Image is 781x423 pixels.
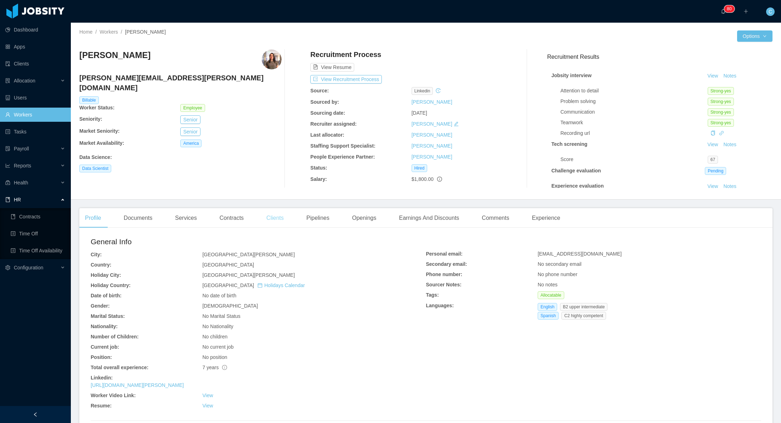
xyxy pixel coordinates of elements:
[14,163,31,168] span: Reports
[261,208,289,228] div: Clients
[538,291,564,299] span: Allocatable
[724,5,734,12] sup: 80
[560,98,708,105] div: Problem solving
[202,334,227,339] span: No children
[705,183,720,189] a: View
[202,282,305,288] span: [GEOGRAPHIC_DATA]
[310,88,329,93] b: Source:
[769,7,772,16] span: C
[426,261,467,267] b: Secondary email:
[310,121,357,127] b: Recruiter assigned:
[202,252,295,257] span: [GEOGRAPHIC_DATA][PERSON_NAME]
[412,110,427,116] span: [DATE]
[202,324,233,329] span: No Nationality
[91,252,102,257] b: City:
[95,29,97,35] span: /
[91,344,119,350] b: Current job:
[560,119,708,126] div: Teamwork
[412,143,452,149] a: [PERSON_NAME]
[560,156,708,163] div: Score
[214,208,249,228] div: Contracts
[5,23,65,37] a: icon: pie-chartDashboard
[79,105,114,110] b: Worker Status:
[91,272,121,278] b: Holiday City:
[257,282,305,288] a: icon: calendarHolidays Calendar
[310,165,327,171] b: Status:
[91,324,118,329] b: Nationality:
[180,139,202,147] span: America
[310,75,382,84] button: icon: exportView Recruitment Process
[310,63,354,72] button: icon: file-textView Resume
[551,141,588,147] strong: Tech screening
[5,40,65,54] a: icon: appstoreApps
[100,29,118,35] a: Workers
[538,251,622,257] span: [EMAIL_ADDRESS][DOMAIN_NAME]
[560,130,708,137] div: Recording url
[14,180,28,185] span: Health
[708,108,734,116] span: Strong-yes
[91,334,138,339] b: Number of Children:
[454,121,459,126] i: icon: edit
[91,365,148,370] b: Total overall experience:
[301,208,335,228] div: Pipelines
[91,393,136,398] b: Worker Video Link:
[202,393,213,398] a: View
[720,141,739,149] button: Notes
[5,57,65,71] a: icon: auditClients
[551,168,601,173] strong: Challenge evaluation
[180,127,200,136] button: Senior
[346,208,382,228] div: Openings
[125,29,166,35] span: [PERSON_NAME]
[426,251,463,257] b: Personal email:
[79,29,92,35] a: Home
[426,292,439,298] b: Tags:
[711,131,715,136] i: icon: copy
[79,154,112,160] b: Data Science :
[708,119,734,127] span: Strong-yes
[393,208,465,228] div: Earnings And Discounts
[169,208,202,228] div: Services
[412,176,434,182] span: $1,800.00
[310,154,375,160] b: People Experience Partner:
[11,227,65,241] a: icon: profileTime Off
[426,271,463,277] b: Phone number:
[551,183,604,189] strong: Experience evaluation
[14,265,43,270] span: Configuration
[412,132,452,138] a: [PERSON_NAME]
[79,96,99,104] span: Billable
[412,164,428,172] span: Hired
[310,143,375,149] b: Staffing Support Specialist:
[711,130,715,137] div: Copy
[91,282,131,288] b: Holiday Country:
[721,9,726,14] i: icon: bell
[14,146,29,152] span: Payroll
[91,262,111,268] b: Country:
[705,73,720,79] a: View
[79,116,102,122] b: Seniority:
[729,5,732,12] p: 0
[560,87,708,95] div: Attention to detail
[202,293,236,298] span: No date of birth
[91,375,113,381] b: Linkedin:
[5,197,10,202] i: icon: book
[426,303,454,308] b: Languages:
[310,99,339,105] b: Sourced by:
[561,312,606,320] span: C2 highly competent
[14,78,35,84] span: Allocation
[5,91,65,105] a: icon: robotUsers
[202,272,295,278] span: [GEOGRAPHIC_DATA][PERSON_NAME]
[705,167,726,175] span: Pending
[412,99,452,105] a: [PERSON_NAME]
[79,140,124,146] b: Market Availability:
[79,128,120,134] b: Market Seniority:
[743,9,748,14] i: icon: plus
[5,265,10,270] i: icon: setting
[426,282,462,287] b: Sourcer Notes:
[222,365,227,370] span: info-circle
[720,72,739,80] button: Notes
[560,303,607,311] span: B2 upper intermediate
[720,182,739,191] button: Notes
[412,87,433,95] span: linkedin
[202,403,213,408] a: View
[310,110,345,116] b: Sourcing date:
